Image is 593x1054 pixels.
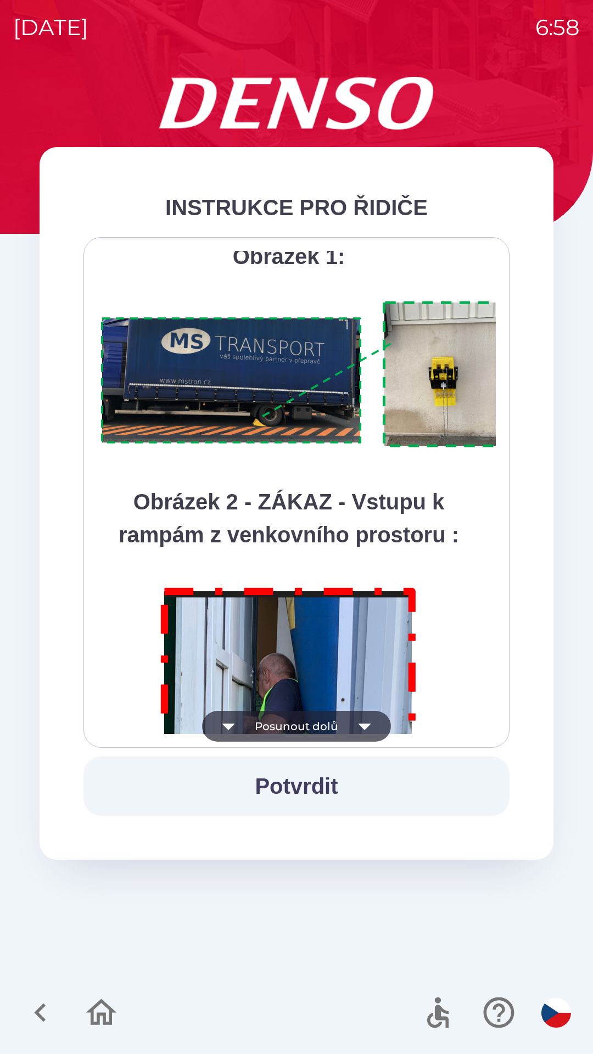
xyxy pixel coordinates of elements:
div: INSTRUKCE PRO ŘIDIČE [83,191,510,224]
img: A1ym8hFSA0ukAAAAAElFTkSuQmCC [97,295,523,455]
strong: Obrázek 1: [233,244,345,268]
button: Potvrdit [83,756,510,816]
p: 6:58 [535,11,580,44]
img: M8MNayrTL6gAAAABJRU5ErkJggg== [148,573,429,977]
img: Logo [40,77,553,130]
button: Posunout dolů [202,711,391,742]
p: [DATE] [13,11,88,44]
img: cs flag [541,998,571,1028]
strong: Obrázek 2 - ZÁKAZ - Vstupu k rampám z venkovního prostoru : [119,490,459,547]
